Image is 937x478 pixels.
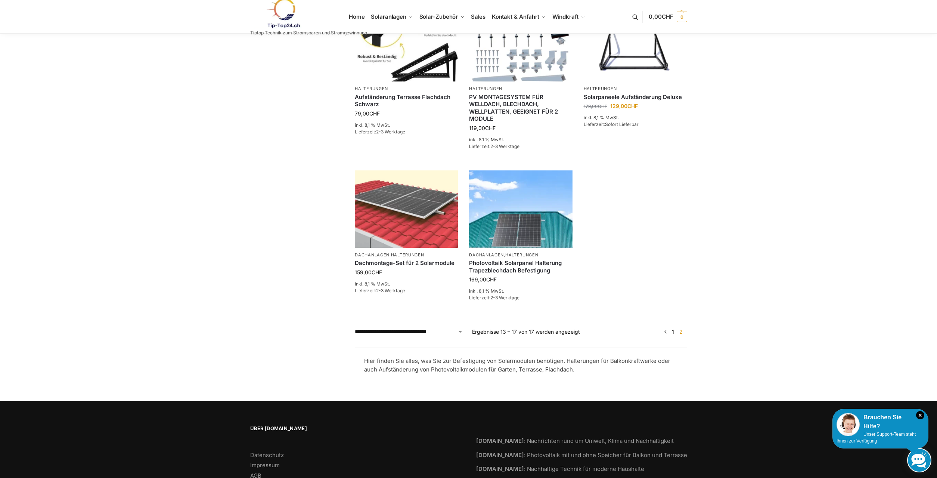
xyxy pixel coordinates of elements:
[627,103,638,109] span: CHF
[355,4,458,81] img: Aufständerung Terrasse Flachdach Schwarz
[372,269,382,275] span: CHF
[492,13,539,20] span: Kontakt & Anfahrt
[476,451,524,459] strong: [DOMAIN_NAME]
[391,252,424,257] a: Halterungen
[355,110,380,117] bdi: 79,00
[485,125,496,131] span: CHF
[355,252,390,257] a: Dachanlagen
[598,104,607,109] span: CHF
[584,4,687,81] img: Solarpaneele Aufständerung für Terrasse
[355,170,458,248] img: Halterung Solarpaneele Ziegeldach
[469,288,572,294] p: inkl. 8,1 % MwSt.
[376,288,405,293] span: 2-3 Werktage
[469,86,502,91] a: Halterungen
[355,328,463,336] select: Shop-Reihenfolge
[476,451,687,459] a: [DOMAIN_NAME]: Photovoltaik mit und ohne Speicher für Balkon und Terrasse
[469,276,497,283] bdi: 169,00
[662,13,673,20] span: CHF
[355,252,458,258] p: ,
[490,144,519,149] span: 2-3 Werktage
[469,295,519,300] span: Lieferzeit:
[584,121,639,127] span: Lieferzeit:
[476,465,644,472] a: [DOMAIN_NAME]: Nachhaltige Technik für moderne Haushalte
[469,93,572,123] a: PV MONTAGESYSTEM FÜR WELLDACH, BLECHDACH, WELLPLATTEN, GEEIGNET FÜR 2 MODULE
[469,144,519,149] span: Lieferzeit:
[837,432,916,444] span: Unser Support-Team steht Ihnen zur Verfügung
[649,6,687,28] a: 0,00CHF 0
[584,4,687,81] a: -28%Solarpaneele Aufständerung für Terrasse
[476,437,674,444] a: [DOMAIN_NAME]: Nachrichten rund um Umwelt, Klima und Nachhaltigkeit
[610,103,638,109] bdi: 129,00
[471,13,486,20] span: Sales
[250,462,280,469] a: Impressum
[355,122,458,129] p: inkl. 8,1 % MwSt.
[364,357,677,374] p: Hier finden Sie alles, was Sie zur Befestigung von Solarmodulen benötigen. Halterungen für Balkon...
[469,4,572,81] img: PV MONTAGESYSTEM FÜR WELLDACH, BLECHDACH, WELLPLATTEN, GEEIGNET FÜR 2 MODULE
[677,12,687,22] span: 0
[476,465,524,472] strong: [DOMAIN_NAME]
[663,328,668,336] a: ←
[419,13,458,20] span: Solar-Zubehör
[376,129,405,135] span: 2-3 Werktage
[490,295,519,300] span: 2-3 Werktage
[660,328,687,336] nav: Produkt-Seitennummerierung
[469,125,496,131] bdi: 119,00
[916,411,924,419] i: Schließen
[486,276,497,283] span: CHF
[355,129,405,135] span: Lieferzeit:
[469,170,572,248] img: Trapezdach Halterung
[355,259,458,267] a: Dachmontage-Set für 2 Solarmodule
[355,281,458,287] p: inkl. 8,1 % MwSt.
[355,86,388,91] a: Halterungen
[584,104,607,109] bdi: 179,00
[355,288,405,293] span: Lieferzeit:
[469,136,572,143] p: inkl. 8,1 % MwSt.
[369,110,380,117] span: CHF
[469,259,572,274] a: Photovoltaik Solarpanel Halterung Trapezblechdach Befestigung
[250,451,284,459] a: Datenschutz
[469,252,572,258] p: ,
[250,31,367,35] p: Tiptop Technik zum Stromsparen und Stromgewinnung
[649,13,673,20] span: 0,00
[469,252,504,257] a: Dachanlagen
[355,269,382,275] bdi: 159,00
[605,121,639,127] span: Sofort Lieferbar
[837,413,924,431] div: Brauchen Sie Hilfe?
[584,93,687,101] a: Solarpaneele Aufständerung Deluxe
[552,13,578,20] span: Windkraft
[505,252,539,257] a: Halterungen
[371,13,406,20] span: Solaranlagen
[472,328,580,336] p: Ergebnisse 13 – 17 von 17 werden angezeigt
[837,413,860,436] img: Customer service
[250,425,461,432] span: Über [DOMAIN_NAME]
[355,93,458,108] a: Aufständerung Terrasse Flachdach Schwarz
[584,114,687,121] p: inkl. 8,1 % MwSt.
[670,329,676,335] a: Seite 1
[677,329,685,335] span: Seite 2
[584,86,617,91] a: Halterungen
[476,437,524,444] strong: [DOMAIN_NAME]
